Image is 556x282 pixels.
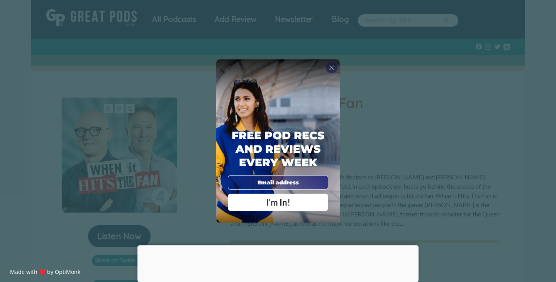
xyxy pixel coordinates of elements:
span: X [329,64,334,71]
iframe: Advertisement [137,245,419,280]
span: Free Pod Recs and Reviews every week [232,129,324,169]
span: I'm In! [266,197,290,208]
input: Email address [228,175,328,190]
a: Made with ♥️ by OptiMonk [10,268,80,275]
